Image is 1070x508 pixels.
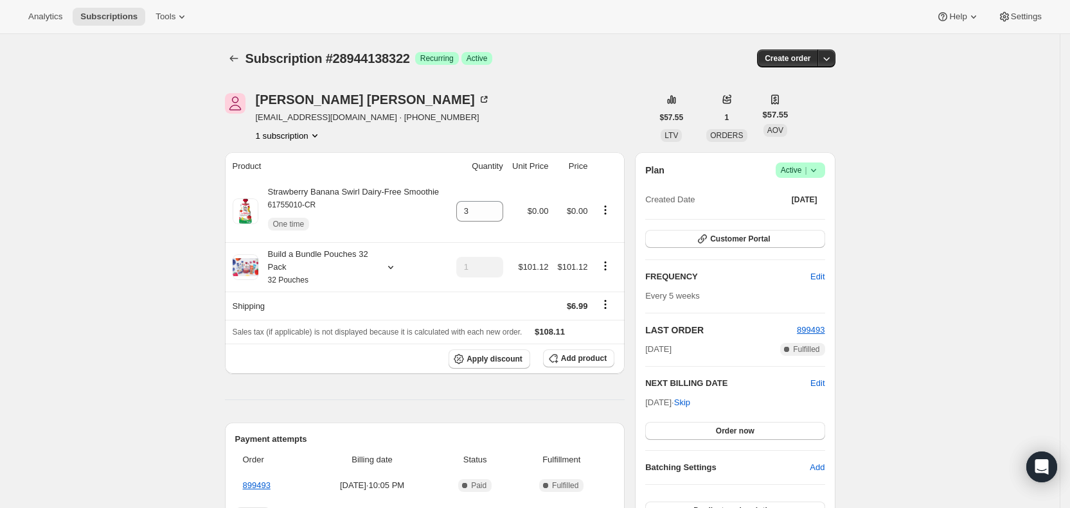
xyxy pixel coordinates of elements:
[310,479,434,492] span: [DATE] · 10:05 PM
[664,131,678,140] span: LTV
[710,234,770,244] span: Customer Portal
[645,461,810,474] h6: Batching Settings
[797,325,825,335] a: 899493
[245,51,410,66] span: Subscription #28944138322
[516,453,607,466] span: Fulfillment
[645,377,810,390] h2: NEXT BILLING DATE
[1011,12,1042,22] span: Settings
[258,248,374,286] div: Build a Bundle Pouches 32 Pack
[767,126,783,135] span: AOV
[243,480,271,490] a: 899493
[595,203,616,217] button: Product actions
[273,219,305,229] span: One time
[716,426,754,436] span: Order now
[645,193,695,206] span: Created Date
[467,354,522,364] span: Apply discount
[449,349,530,369] button: Apply discount
[810,270,825,283] span: Edit
[518,262,548,272] span: $101.12
[810,377,825,390] button: Edit
[557,262,587,272] span: $101.12
[765,53,810,64] span: Create order
[471,480,486,491] span: Paid
[256,129,321,142] button: Product actions
[802,457,832,478] button: Add
[763,109,789,121] span: $57.55
[645,291,700,301] span: Every 5 weeks
[595,297,616,311] button: Shipping actions
[256,93,490,106] div: [PERSON_NAME] [PERSON_NAME]
[258,186,440,237] div: Strawberry Banana Swirl Dairy-Free Smoothie
[73,8,145,26] button: Subscriptions
[803,267,832,287] button: Edit
[710,131,743,140] span: ORDERS
[784,191,825,209] button: [DATE]
[990,8,1049,26] button: Settings
[420,53,454,64] span: Recurring
[80,12,138,22] span: Subscriptions
[148,8,196,26] button: Tools
[441,453,508,466] span: Status
[268,276,308,285] small: 32 Pouches
[310,453,434,466] span: Billing date
[225,93,245,114] span: Emily Kim
[225,152,450,180] th: Product
[567,301,588,311] span: $6.99
[805,165,807,175] span: |
[528,206,549,216] span: $0.00
[645,230,825,248] button: Customer Portal
[1026,451,1057,482] div: Open Intercom Messenger
[535,327,565,337] span: $108.11
[268,200,316,209] small: 61755010-CR
[797,324,825,337] button: 899493
[792,195,817,205] span: [DATE]
[645,324,797,337] h2: LAST ORDER
[595,259,616,273] button: Product actions
[552,152,591,180] th: Price
[543,349,614,367] button: Add product
[467,53,488,64] span: Active
[235,433,615,446] h2: Payment attempts
[645,422,825,440] button: Order now
[949,12,967,22] span: Help
[507,152,553,180] th: Unit Price
[660,112,684,123] span: $57.55
[793,344,819,355] span: Fulfilled
[645,164,664,177] h2: Plan
[674,396,690,409] span: Skip
[225,292,450,320] th: Shipping
[233,198,258,224] img: product img
[781,164,820,177] span: Active
[645,343,672,356] span: [DATE]
[225,49,243,67] button: Subscriptions
[450,152,507,180] th: Quantity
[717,109,737,127] button: 1
[645,398,690,407] span: [DATE] ·
[552,480,578,491] span: Fulfilled
[256,111,490,124] span: [EMAIL_ADDRESS][DOMAIN_NAME] · [PHONE_NUMBER]
[21,8,70,26] button: Analytics
[725,112,729,123] span: 1
[235,446,307,474] th: Order
[645,270,810,283] h2: FREQUENCY
[28,12,62,22] span: Analytics
[561,353,607,363] span: Add product
[929,8,987,26] button: Help
[666,392,698,413] button: Skip
[567,206,588,216] span: $0.00
[757,49,818,67] button: Create order
[233,328,522,337] span: Sales tax (if applicable) is not displayed because it is calculated with each new order.
[810,461,825,474] span: Add
[156,12,175,22] span: Tools
[652,109,691,127] button: $57.55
